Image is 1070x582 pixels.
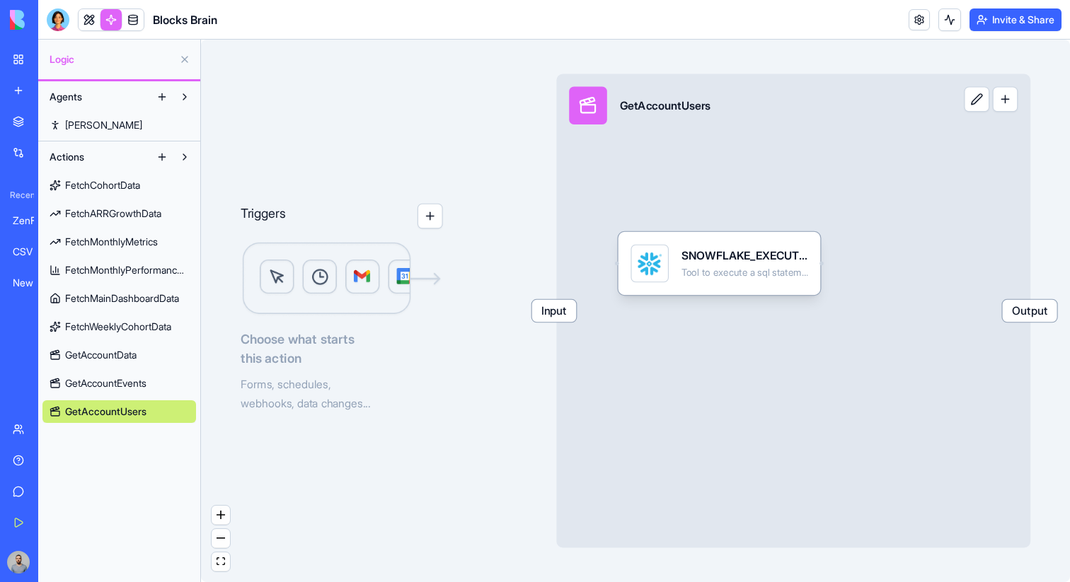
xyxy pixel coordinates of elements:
[10,10,98,30] img: logo
[13,214,52,228] div: ZenFlow
[681,267,808,279] div: Tool to execute a sql statement and return the resulting data. use when you need to query data fr...
[42,259,196,281] a: FetchMonthlyPerformanceMetrics
[1003,300,1057,322] span: Output
[4,238,61,266] a: CSV Response Consolidator
[241,153,443,412] div: TriggersLogicChoose what startsthis actionForms, schedules,webhooks, data changes...
[241,204,286,229] p: Triggers
[65,235,158,249] span: FetchMonthlyMetrics
[620,98,711,113] div: GetAccountUsers
[13,245,52,259] div: CSV Response Consolidator
[4,206,61,235] a: ZenFlow
[65,348,137,362] span: GetAccountData
[970,8,1062,31] button: Invite & Share
[241,377,370,409] span: Forms, schedules, webhooks, data changes...
[42,372,196,395] a: GetAccountEvents
[7,551,30,574] img: image_123650291_bsq8ao.jpg
[65,291,179,305] span: FetchMainDashboardData
[65,376,146,390] span: GetAccountEvents
[65,263,189,277] span: FetchMonthlyPerformanceMetrics
[42,344,196,366] a: GetAccountData
[212,506,230,525] button: zoom in
[556,74,1030,548] div: InputGetAccountUsersOutput
[50,90,82,104] span: Agents
[13,276,52,290] div: New App
[65,118,142,132] span: [PERSON_NAME]
[42,315,196,338] a: FetchWeeklyCohortData
[42,146,151,168] button: Actions
[4,269,61,297] a: New App
[42,400,196,423] a: GetAccountUsers
[241,330,443,368] span: Choose what starts this action
[212,529,230,548] button: zoom out
[50,52,173,66] span: Logic
[241,241,443,317] img: Logic
[42,114,196,136] a: [PERSON_NAME]
[42,287,196,310] a: FetchMainDashboardData
[4,190,34,201] span: Recent
[212,552,230,571] button: fit view
[65,320,171,334] span: FetchWeeklyCohortData
[65,405,146,419] span: GetAccountUsers
[50,150,84,164] span: Actions
[619,232,821,295] div: SNOWFLAKE_EXECUTE_SQLTool to execute a sql statement and return the resulting data. use when you ...
[65,206,161,221] span: FetchARRGrowthData
[153,11,217,28] span: Blocks Brain
[42,202,196,225] a: FetchARRGrowthData
[42,86,151,108] button: Agents
[681,248,808,263] div: SNOWFLAKE_EXECUTE_SQL
[65,178,140,192] span: FetchCohortData
[532,300,577,322] span: Input
[42,231,196,253] a: FetchMonthlyMetrics
[42,174,196,197] a: FetchCohortData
